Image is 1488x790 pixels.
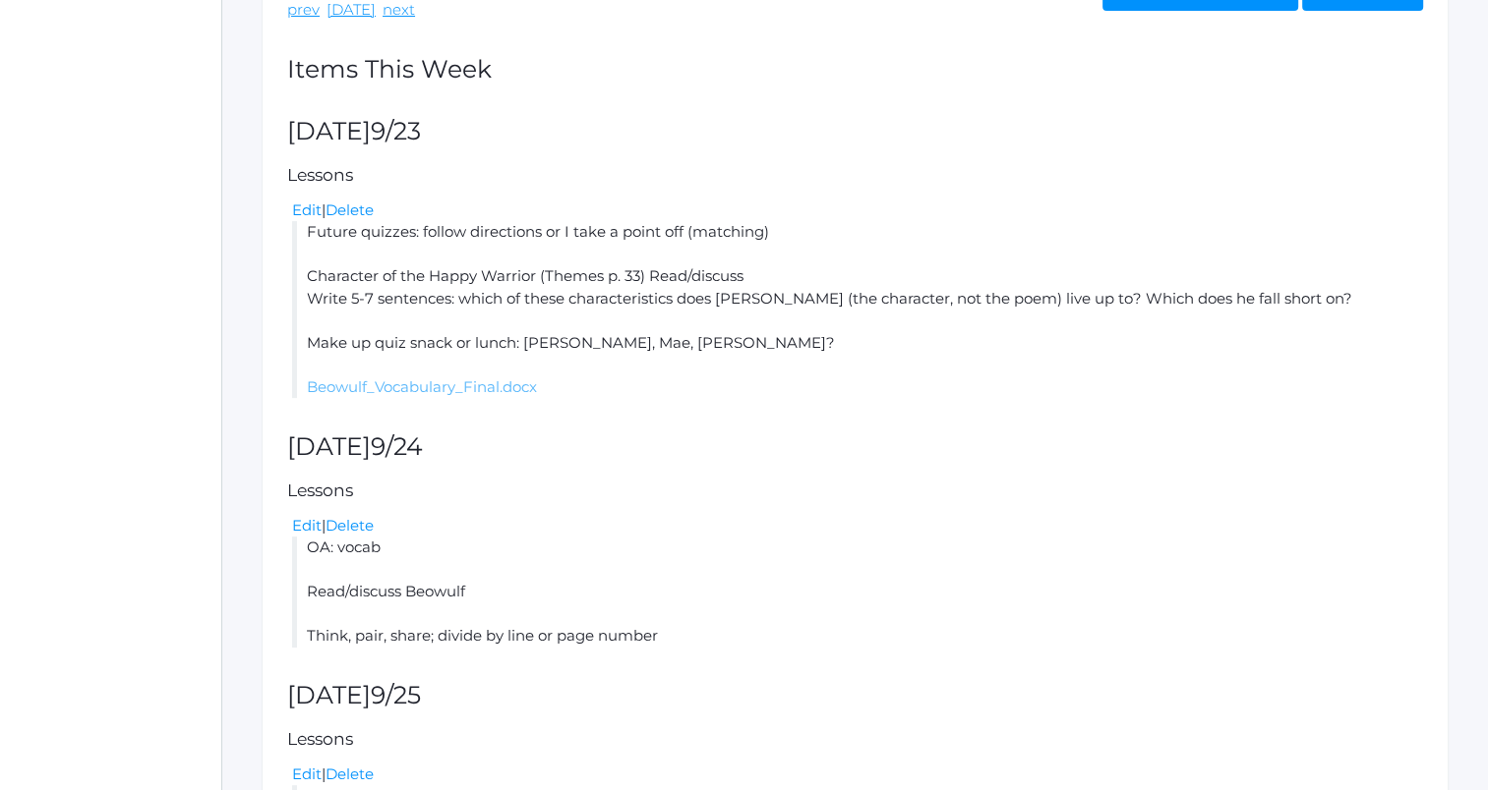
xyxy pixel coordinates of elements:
[287,56,1423,84] h2: Items This Week
[287,730,1423,749] h5: Lessons
[287,682,1423,709] h2: [DATE]
[371,680,421,709] span: 9/25
[326,764,374,783] a: Delete
[292,200,322,219] a: Edit
[292,764,322,783] a: Edit
[292,221,1423,398] li: Future quizzes: follow directions or I take a point off (matching) Character of the Happy Warrior...
[287,481,1423,500] h5: Lessons
[292,516,322,535] a: Edit
[287,433,1423,461] h2: [DATE]
[292,199,1423,222] div: |
[371,116,421,145] span: 9/23
[292,536,1423,648] li: OA: vocab Read/discuss Beowulf Think, pair, share; divide by line or page number
[307,377,537,396] a: Beowulf_Vocabulary_Final.docx
[326,516,374,535] a: Delete
[371,431,423,461] span: 9/24
[326,200,374,219] a: Delete
[287,166,1423,185] h5: Lessons
[287,118,1423,145] h2: [DATE]
[292,515,1423,537] div: |
[292,763,1423,786] div: |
